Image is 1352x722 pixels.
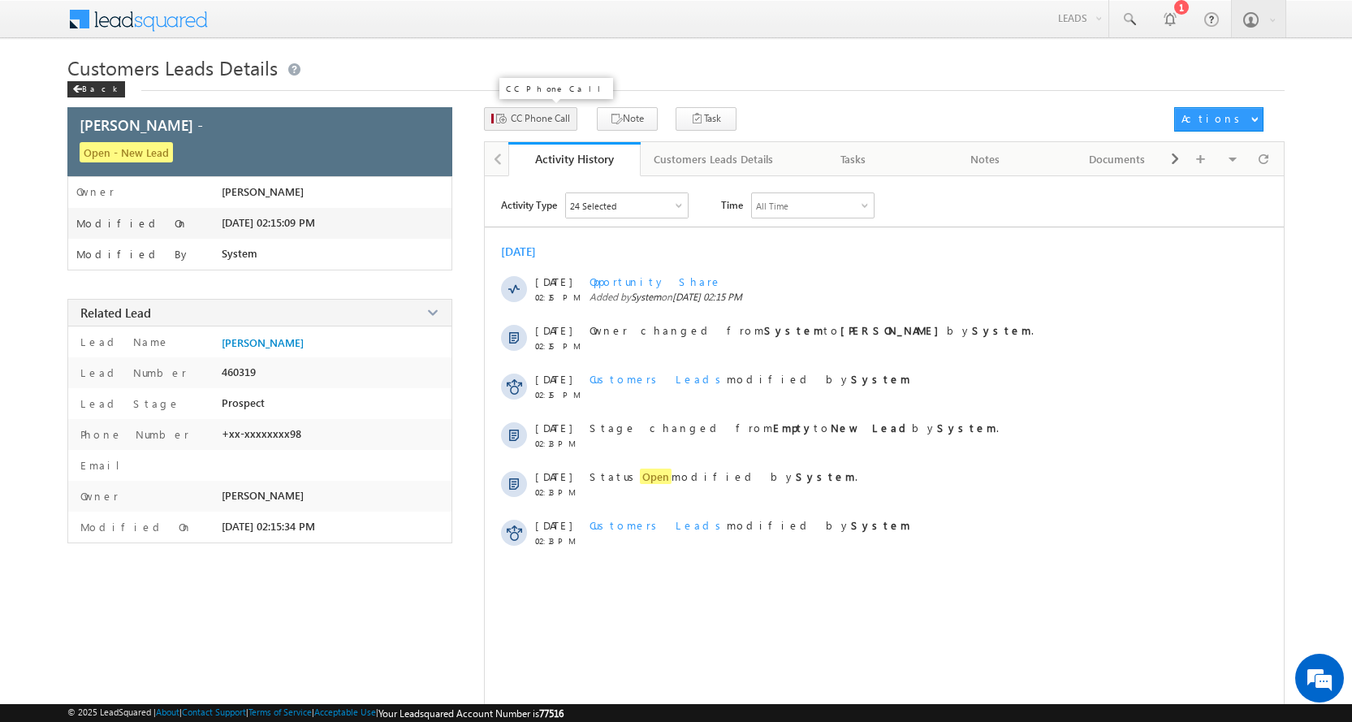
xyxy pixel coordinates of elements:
span: © 2025 LeadSquared | | | | | [67,707,564,720]
span: Customers Leads [590,518,727,532]
span: Time [721,192,743,217]
span: [DATE] [535,372,572,386]
span: 02:15 PM [535,390,584,400]
label: Lead Stage [76,396,180,410]
label: Phone Number [76,427,189,441]
span: 460319 [222,365,256,378]
div: All Time [756,201,788,211]
a: Activity History [508,142,641,176]
strong: New Lead [831,421,912,434]
a: [PERSON_NAME] [222,336,304,349]
span: modified by [590,518,910,532]
span: Customers Leads [590,372,727,386]
p: CC Phone Call [506,83,607,94]
span: 02:15 PM [535,341,584,351]
label: Modified On [76,217,188,230]
span: System [222,247,257,260]
a: About [156,707,179,717]
a: Acceptable Use [314,707,376,717]
span: [DATE] [535,323,572,337]
span: Activity Type [501,192,557,217]
span: 02:13 PM [535,536,584,546]
label: Owner [76,185,114,198]
button: CC Phone Call [484,107,577,131]
span: Open - New Lead [80,142,173,162]
span: +xx-xxxxxxxx98 [222,427,301,440]
label: Modified By [76,248,191,261]
span: Added by on [590,291,1216,303]
a: Documents [1052,142,1184,176]
span: Your Leadsquared Account Number is [378,707,564,720]
span: [DATE] [535,275,572,288]
span: 02:13 PM [535,439,584,448]
label: Modified On [76,520,192,534]
div: Owner Changed,Status Changed,Stage Changed,Source Changed,Notes & 19 more.. [566,193,688,218]
span: [DATE] [535,421,572,434]
span: Related Lead [80,305,151,321]
button: Actions [1174,107,1263,132]
span: [PERSON_NAME] - [80,115,203,135]
span: [DATE] 02:15:34 PM [222,520,315,533]
strong: System [851,518,910,532]
strong: [PERSON_NAME] [840,323,947,337]
strong: System [796,469,855,483]
strong: System [972,323,1031,337]
strong: System [937,421,996,434]
label: Email [76,458,132,472]
strong: System [764,323,823,337]
span: [PERSON_NAME] [222,489,304,502]
button: Task [676,107,736,131]
div: Back [67,81,125,97]
div: Actions [1181,111,1246,126]
div: Tasks [801,149,905,169]
span: [DATE] 02:15 PM [672,291,742,303]
span: Owner changed from to by . [590,323,1034,337]
div: Notes [933,149,1038,169]
label: Lead Name [76,335,170,348]
span: Status modified by . [590,469,857,484]
label: Owner [76,489,119,503]
span: [PERSON_NAME] [222,185,304,198]
span: CC Phone Call [511,111,570,126]
strong: System [851,372,910,386]
span: Prospect [222,396,265,409]
span: Stage changed from to by . [590,421,999,434]
a: Terms of Service [248,707,312,717]
div: Activity History [520,151,628,166]
span: Opportunity Share [590,275,722,288]
span: System [631,291,661,303]
button: Note [597,107,658,131]
span: [DATE] [535,518,572,532]
span: 02:15 PM [535,292,584,302]
label: Lead Number [76,365,187,379]
div: Documents [1065,149,1169,169]
a: Notes [920,142,1052,176]
span: 77516 [539,707,564,720]
div: Customers Leads Details [654,149,773,169]
div: 24 Selected [570,201,616,211]
span: [DATE] 02:15:09 PM [222,216,315,229]
a: Customers Leads Details [641,142,788,176]
span: 02:13 PM [535,487,584,497]
span: Customers Leads Details [67,54,278,80]
a: Contact Support [182,707,246,717]
span: Open [640,469,672,484]
div: [DATE] [501,244,554,259]
span: modified by [590,372,910,386]
strong: Empty [773,421,814,434]
a: Tasks [788,142,920,176]
span: [DATE] [535,469,572,483]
